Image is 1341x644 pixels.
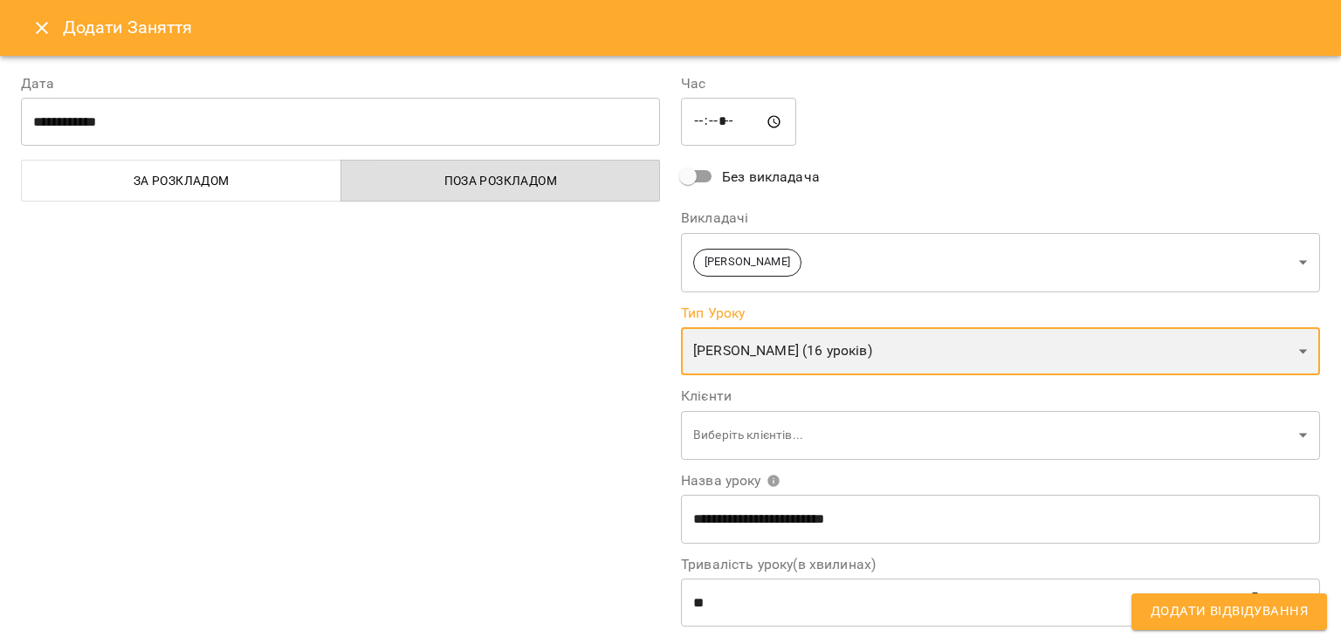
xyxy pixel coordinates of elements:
span: Додати Відвідування [1151,600,1308,623]
span: За розкладом [32,170,331,191]
h6: Додати Заняття [63,14,1320,41]
span: Назва уроку [681,474,781,488]
label: Тип Уроку [681,306,1320,320]
button: Поза розкладом [340,160,661,202]
p: Виберіть клієнтів... [693,427,1292,444]
div: [PERSON_NAME] (16 уроків) [681,327,1320,376]
button: Додати Відвідування [1131,593,1327,630]
label: Час [681,77,1320,91]
div: [PERSON_NAME] [681,232,1320,292]
span: [PERSON_NAME] [694,254,801,271]
label: Тривалість уроку(в хвилинах) [681,558,1320,572]
button: Close [21,7,63,49]
svg: Вкажіть назву уроку або виберіть клієнтів [767,474,781,488]
span: Без викладача [722,167,820,188]
label: Клієнти [681,389,1320,403]
label: Викладачі [681,211,1320,225]
button: За розкладом [21,160,341,202]
label: Дата [21,77,660,91]
div: Виберіть клієнтів... [681,410,1320,460]
span: Поза розкладом [352,170,650,191]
